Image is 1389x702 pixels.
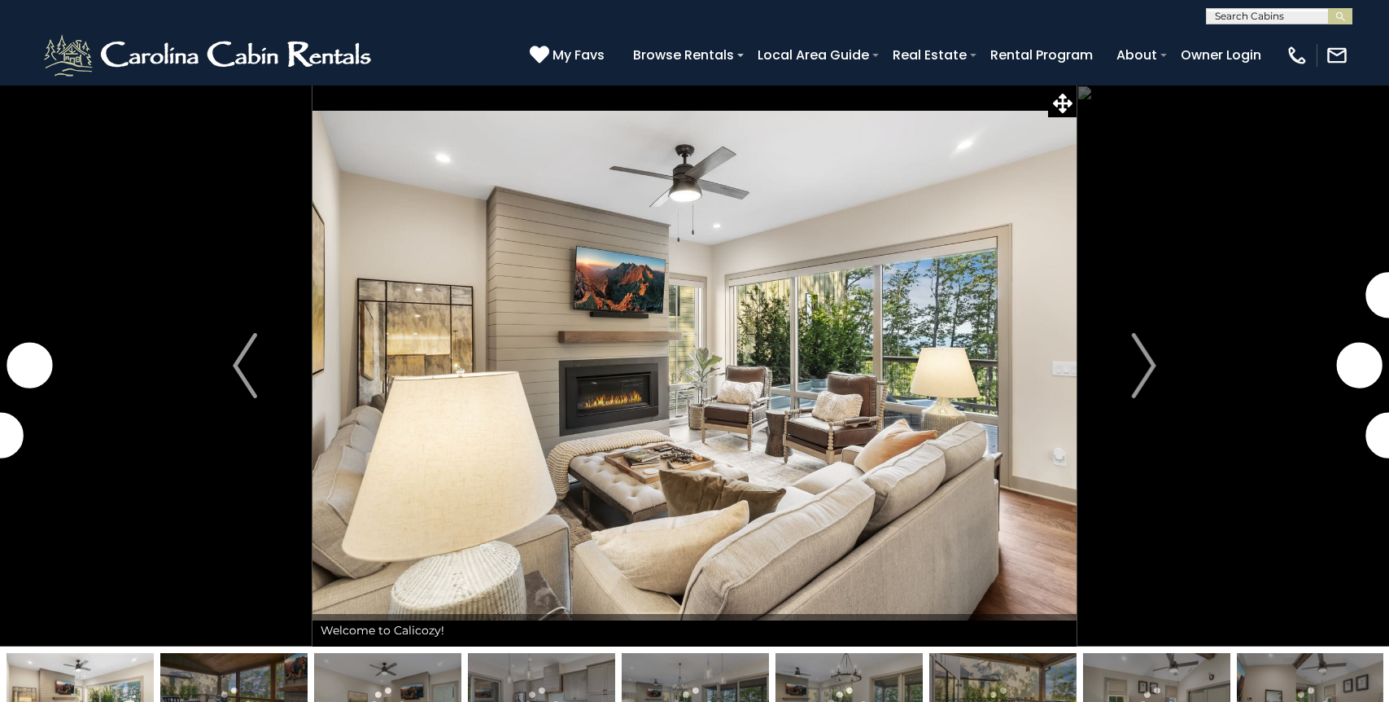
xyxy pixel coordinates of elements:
[1173,41,1269,69] a: Owner Login
[553,45,605,65] span: My Favs
[982,41,1101,69] a: Rental Program
[625,41,742,69] a: Browse Rentals
[312,614,1077,647] div: Welcome to Calicozy!
[749,41,877,69] a: Local Area Guide
[1108,41,1165,69] a: About
[177,85,312,647] button: Previous
[1286,44,1308,67] img: phone-regular-white.png
[233,333,257,398] img: arrow
[885,41,975,69] a: Real Estate
[1132,333,1156,398] img: arrow
[1326,44,1348,67] img: mail-regular-white.png
[530,45,609,66] a: My Favs
[1077,85,1212,647] button: Next
[41,31,378,80] img: White-1-2.png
